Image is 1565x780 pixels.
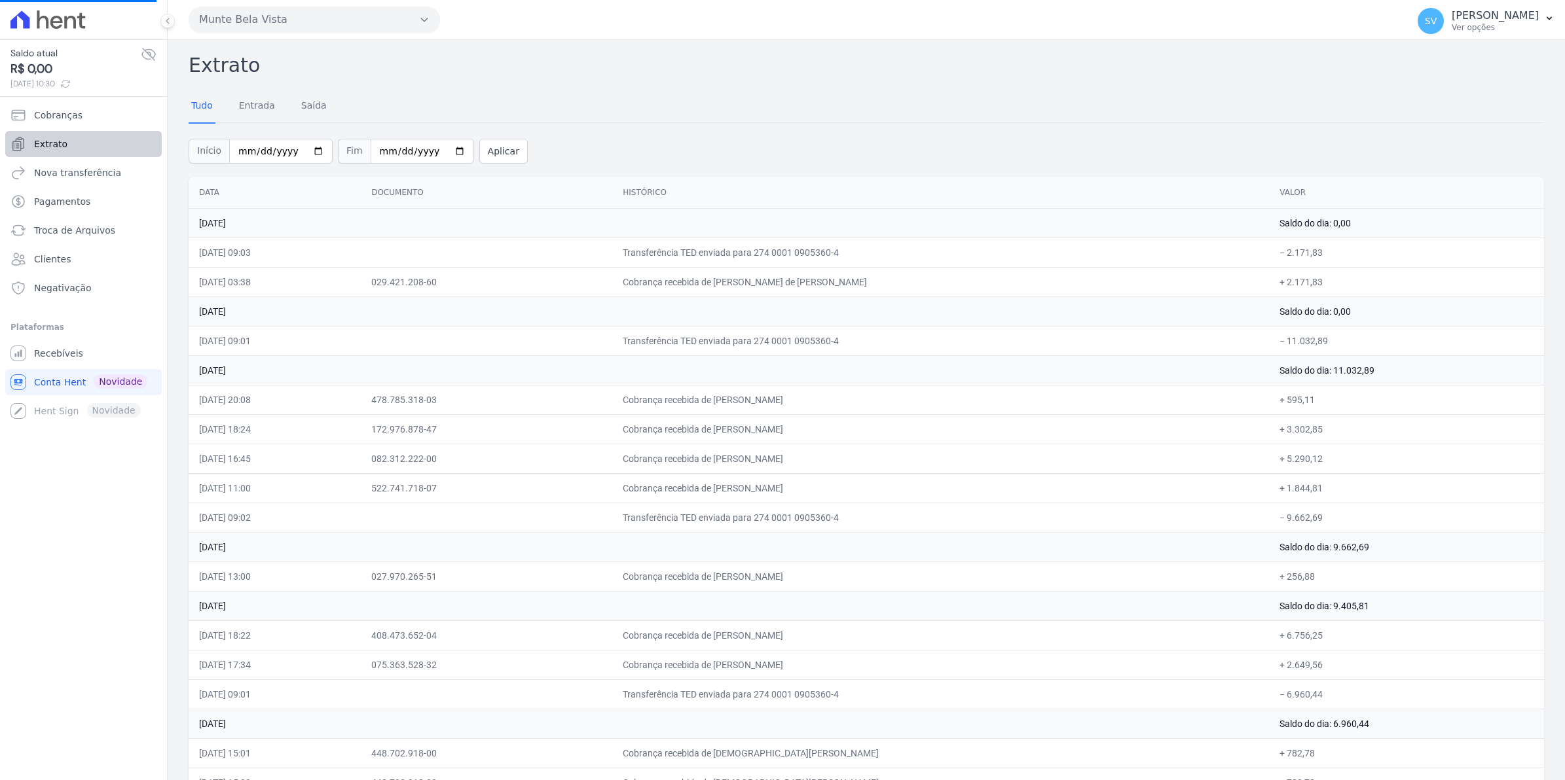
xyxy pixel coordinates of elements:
td: Cobrança recebida de [PERSON_NAME] de [PERSON_NAME] [612,267,1269,296]
td: + 5.290,12 [1269,444,1544,473]
a: Cobranças [5,102,162,128]
a: Troca de Arquivos [5,217,162,243]
span: [DATE] 10:30 [10,78,141,90]
span: Cobranças [34,109,83,122]
td: [DATE] 18:22 [189,620,361,650]
span: Troca de Arquivos [34,224,115,237]
td: [DATE] 15:01 [189,738,361,768]
span: R$ 0,00 [10,60,141,78]
td: Transferência TED enviada para 274 0001 0905360-4 [612,679,1269,709]
td: + 6.756,25 [1269,620,1544,650]
td: Cobrança recebida de [PERSON_NAME] [612,561,1269,591]
th: Valor [1269,177,1544,209]
td: 082.312.222-00 [361,444,612,473]
h2: Extrato [189,50,1544,80]
span: Novidade [94,374,147,389]
td: [DATE] 09:02 [189,503,361,532]
td: 029.421.208-60 [361,267,612,296]
td: Saldo do dia: 0,00 [1269,208,1544,238]
td: + 2.649,56 [1269,650,1544,679]
td: − 6.960,44 [1269,679,1544,709]
td: [DATE] 20:08 [189,385,361,414]
td: [DATE] [189,532,1269,561]
td: 408.473.652-04 [361,620,612,650]
nav: Sidebar [10,102,156,424]
span: Fim [338,139,371,164]
td: [DATE] [189,591,1269,620]
td: + 1.844,81 [1269,473,1544,503]
span: Extrato [34,137,67,151]
td: [DATE] [189,296,1269,326]
th: Histórico [612,177,1269,209]
a: Conta Hent Novidade [5,369,162,395]
td: [DATE] 16:45 [189,444,361,473]
td: + 782,78 [1269,738,1544,768]
span: SV [1425,16,1437,26]
td: Cobrança recebida de [DEMOGRAPHIC_DATA][PERSON_NAME] [612,738,1269,768]
td: Cobrança recebida de [PERSON_NAME] [612,620,1269,650]
td: 075.363.528-32 [361,650,612,679]
td: [DATE] 09:01 [189,326,361,355]
td: Saldo do dia: 6.960,44 [1269,709,1544,738]
td: [DATE] 18:24 [189,414,361,444]
span: Nova transferência [34,166,121,179]
button: Munte Bela Vista [189,7,440,33]
td: 478.785.318-03 [361,385,612,414]
td: Transferência TED enviada para 274 0001 0905360-4 [612,503,1269,532]
a: Pagamentos [5,188,162,215]
th: Data [189,177,361,209]
td: [DATE] 09:03 [189,238,361,267]
span: Recebíveis [34,347,83,360]
button: SV [PERSON_NAME] Ver opções [1407,3,1565,39]
td: − 2.171,83 [1269,238,1544,267]
td: Cobrança recebida de [PERSON_NAME] [612,414,1269,444]
p: [PERSON_NAME] [1452,9,1539,22]
td: 448.702.918-00 [361,738,612,768]
div: Plataformas [10,319,156,335]
td: Saldo do dia: 11.032,89 [1269,355,1544,385]
td: [DATE] 13:00 [189,561,361,591]
button: Aplicar [479,139,528,164]
td: Cobrança recebida de [PERSON_NAME] [612,650,1269,679]
td: + 595,11 [1269,385,1544,414]
td: 172.976.878-47 [361,414,612,444]
th: Documento [361,177,612,209]
a: Saída [299,90,329,124]
td: [DATE] 17:34 [189,650,361,679]
td: [DATE] 09:01 [189,679,361,709]
td: + 3.302,85 [1269,414,1544,444]
a: Entrada [236,90,278,124]
td: Saldo do dia: 0,00 [1269,296,1544,326]
td: [DATE] [189,355,1269,385]
td: [DATE] [189,208,1269,238]
td: + 256,88 [1269,561,1544,591]
a: Nova transferência [5,160,162,186]
span: Saldo atual [10,46,141,60]
span: Negativação [34,281,92,294]
td: + 2.171,83 [1269,267,1544,296]
td: Cobrança recebida de [PERSON_NAME] [612,444,1269,473]
td: − 11.032,89 [1269,326,1544,355]
a: Clientes [5,246,162,272]
td: Saldo do dia: 9.662,69 [1269,532,1544,561]
span: Pagamentos [34,195,90,208]
td: − 9.662,69 [1269,503,1544,532]
a: Extrato [5,131,162,157]
a: Recebíveis [5,340,162,366]
span: Clientes [34,253,71,266]
td: Saldo do dia: 9.405,81 [1269,591,1544,620]
span: Conta Hent [34,376,86,389]
td: Transferência TED enviada para 274 0001 0905360-4 [612,238,1269,267]
td: [DATE] [189,709,1269,738]
p: Ver opções [1452,22,1539,33]
a: Negativação [5,275,162,301]
td: [DATE] 03:38 [189,267,361,296]
td: [DATE] 11:00 [189,473,361,503]
a: Tudo [189,90,215,124]
td: Cobrança recebida de [PERSON_NAME] [612,385,1269,414]
td: 027.970.265-51 [361,561,612,591]
span: Início [189,139,229,164]
td: 522.741.718-07 [361,473,612,503]
td: Transferência TED enviada para 274 0001 0905360-4 [612,326,1269,355]
td: Cobrança recebida de [PERSON_NAME] [612,473,1269,503]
